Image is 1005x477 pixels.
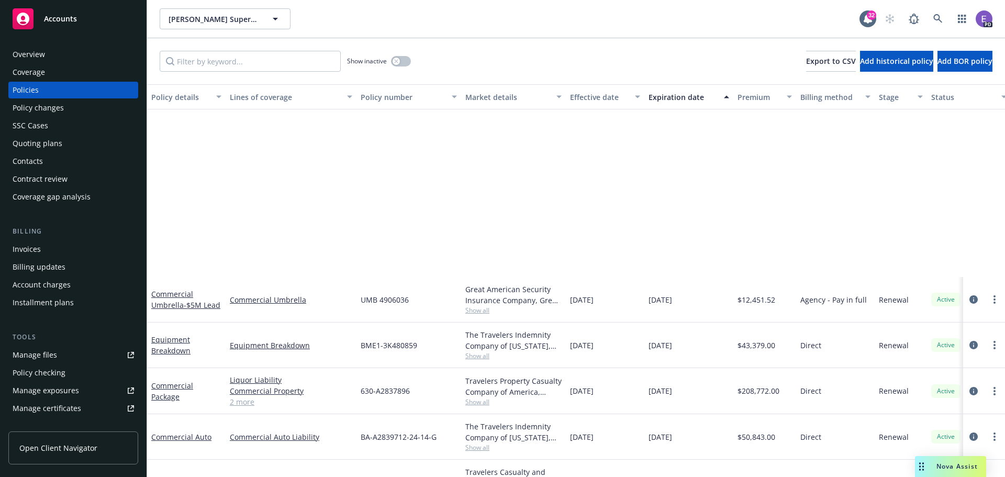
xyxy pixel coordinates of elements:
a: more [988,339,1001,351]
button: Effective date [566,84,644,109]
span: Show all [465,306,562,315]
span: $43,379.00 [738,340,775,351]
div: 32 [867,10,876,20]
button: Nova Assist [915,456,986,477]
div: Expiration date [649,92,718,103]
div: Premium [738,92,780,103]
span: [DATE] [649,294,672,305]
span: BME1-3K480859 [361,340,417,351]
span: Renewal [879,294,909,305]
span: Active [935,295,956,304]
div: Manage exposures [13,382,79,399]
div: Billing method [800,92,859,103]
div: Travelers Property Casualty Company of America, Travelers Insurance [465,375,562,397]
a: circleInformation [967,293,980,306]
a: Commercial Auto Liability [230,431,352,442]
button: Add historical policy [860,51,933,72]
a: Equipment Breakdown [230,340,352,351]
span: Direct [800,385,821,396]
button: Lines of coverage [226,84,356,109]
img: photo [976,10,992,27]
div: Overview [13,46,45,63]
span: [DATE] [649,340,672,351]
span: Add historical policy [860,56,933,66]
div: Drag to move [915,456,928,477]
span: [DATE] [570,431,594,442]
div: Market details [465,92,550,103]
a: Commercial Auto [151,432,211,442]
span: UMB 4906036 [361,294,409,305]
a: Quoting plans [8,135,138,152]
span: Show all [465,397,562,406]
span: Renewal [879,431,909,442]
span: $50,843.00 [738,431,775,442]
a: Commercial Umbrella [151,289,220,310]
a: Accounts [8,4,138,34]
a: Commercial Package [151,381,193,402]
a: Commercial Property [230,385,352,396]
span: Active [935,432,956,441]
a: Manage files [8,347,138,363]
button: Policy details [147,84,226,109]
button: [PERSON_NAME] Supermarkets, Inc. [160,8,291,29]
a: Account charges [8,276,138,293]
a: more [988,385,1001,397]
div: Coverage [13,64,45,81]
span: Add BOR policy [937,56,992,66]
a: Installment plans [8,294,138,311]
a: SSC Cases [8,117,138,134]
span: Direct [800,431,821,442]
a: Policy changes [8,99,138,116]
div: Effective date [570,92,629,103]
div: Policies [13,82,39,98]
a: Policy checking [8,364,138,381]
span: Active [935,386,956,396]
div: Policy details [151,92,210,103]
div: Manage files [13,347,57,363]
span: Export to CSV [806,56,856,66]
span: Accounts [44,15,77,23]
a: Search [928,8,948,29]
a: Manage BORs [8,418,138,435]
span: Renewal [879,340,909,351]
div: Installment plans [13,294,74,311]
div: Policy changes [13,99,64,116]
div: SSC Cases [13,117,48,134]
span: $12,451.52 [738,294,775,305]
div: Status [931,92,995,103]
span: [PERSON_NAME] Supermarkets, Inc. [169,14,259,25]
div: Manage BORs [13,418,62,435]
a: Coverage gap analysis [8,188,138,205]
div: Policy checking [13,364,65,381]
div: Tools [8,332,138,342]
div: Contract review [13,171,68,187]
a: Switch app [952,8,973,29]
a: circleInformation [967,430,980,443]
span: $208,772.00 [738,385,779,396]
span: Direct [800,340,821,351]
a: circleInformation [967,385,980,397]
div: Lines of coverage [230,92,341,103]
span: Agency - Pay in full [800,294,867,305]
a: Contract review [8,171,138,187]
span: - $5M Lead [184,300,220,310]
div: Contacts [13,153,43,170]
a: Invoices [8,241,138,258]
button: Premium [733,84,796,109]
button: Add BOR policy [937,51,992,72]
span: Show inactive [347,57,387,65]
a: Policies [8,82,138,98]
span: Open Client Navigator [19,442,97,453]
div: Coverage gap analysis [13,188,91,205]
a: Contacts [8,153,138,170]
a: more [988,430,1001,443]
input: Filter by keyword... [160,51,341,72]
span: 630-A2837896 [361,385,410,396]
div: Great American Security Insurance Company, Great American Insurance Group, Essential Services & P... [465,284,562,306]
button: Market details [461,84,566,109]
button: Policy number [356,84,461,109]
span: Show all [465,351,562,360]
a: Overview [8,46,138,63]
div: Billing [8,226,138,237]
span: [DATE] [649,385,672,396]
